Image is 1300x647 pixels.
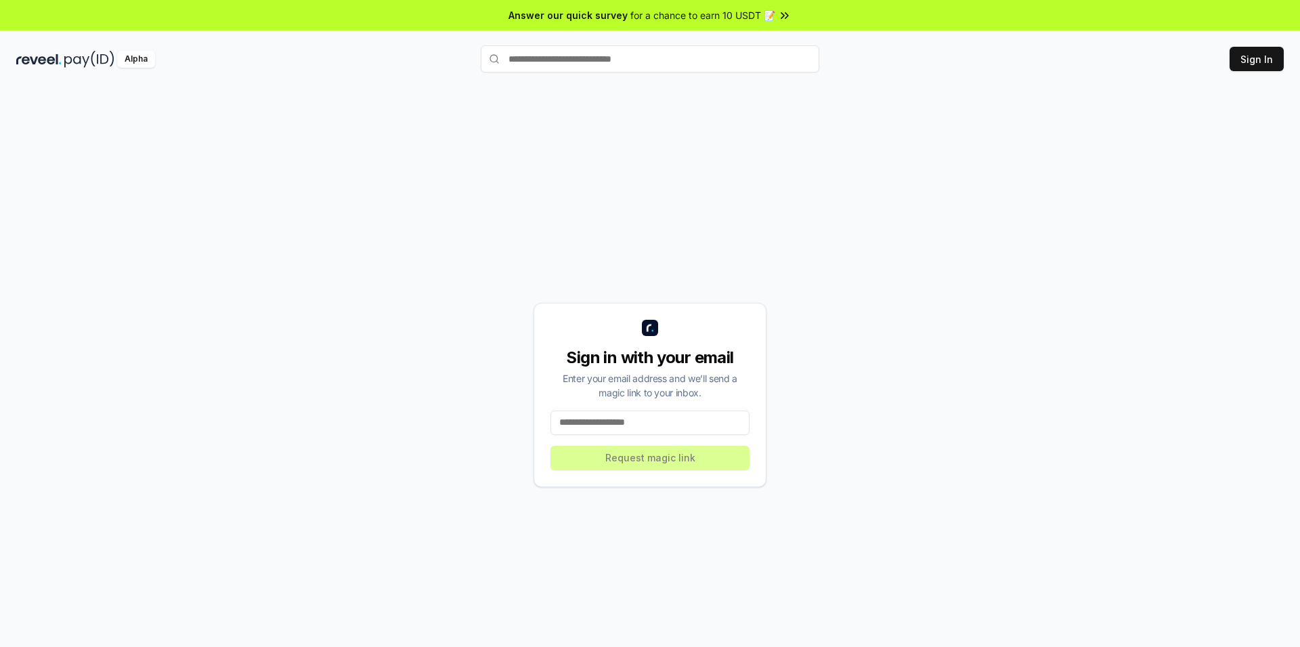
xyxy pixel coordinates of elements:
[550,347,750,369] div: Sign in with your email
[550,371,750,400] div: Enter your email address and we’ll send a magic link to your inbox.
[1230,47,1284,71] button: Sign In
[64,51,114,68] img: pay_id
[16,51,62,68] img: reveel_dark
[508,8,628,22] span: Answer our quick survey
[117,51,155,68] div: Alpha
[642,320,658,336] img: logo_small
[630,8,775,22] span: for a chance to earn 10 USDT 📝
